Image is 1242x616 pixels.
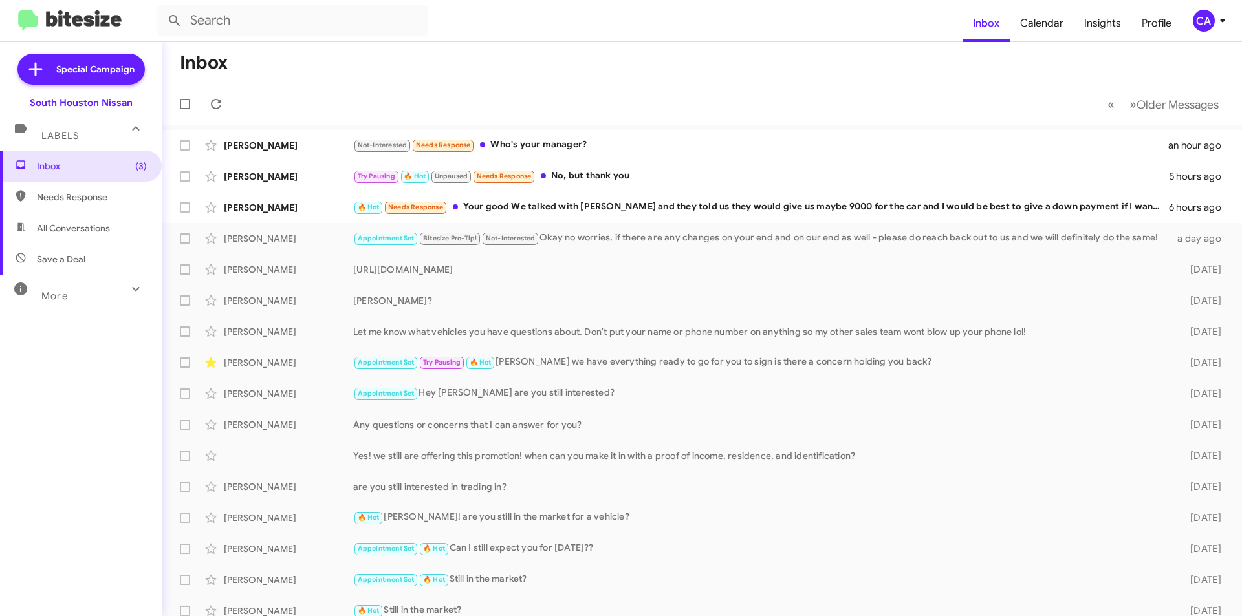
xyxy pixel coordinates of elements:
span: Inbox [37,160,147,173]
button: Next [1122,91,1226,118]
div: 6 hours ago [1169,201,1232,214]
span: Appointment Set [358,358,415,366]
div: CA [1193,10,1215,32]
div: [PERSON_NAME] [224,573,353,586]
div: [DATE] [1170,511,1232,524]
div: [PERSON_NAME] [224,139,353,152]
div: Can I still expect you for [DATE]?? [353,541,1170,556]
span: 🔥 Hot [423,575,445,584]
div: [DATE] [1170,573,1232,586]
div: [DATE] [1170,542,1232,555]
div: [DATE] [1170,418,1232,431]
div: [PERSON_NAME] [224,201,353,214]
span: Special Campaign [56,63,135,76]
div: South Houston Nissan [30,96,133,109]
div: [DATE] [1170,263,1232,276]
div: [PERSON_NAME]? [353,294,1170,307]
span: Appointment Set [358,389,415,398]
div: [PERSON_NAME] [224,511,353,524]
div: [DATE] [1170,294,1232,307]
div: [PERSON_NAME] [224,387,353,400]
nav: Page navigation example [1100,91,1226,118]
div: Okay no worries, if there are any changes on your end and on our end as well - please do reach ba... [353,231,1170,246]
span: Not-Interested [486,234,536,242]
div: [PERSON_NAME] [224,542,353,555]
span: All Conversations [37,222,110,235]
h1: Inbox [180,52,228,73]
span: More [41,290,68,302]
div: [DATE] [1170,387,1232,400]
span: Appointment Set [358,234,415,242]
div: Still in the market? [353,572,1170,587]
div: [URL][DOMAIN_NAME] [353,263,1170,276]
div: [DATE] [1170,356,1232,369]
span: Needs Response [477,172,532,180]
span: Bitesize Pro-Tip! [423,234,477,242]
div: [PERSON_NAME] [224,480,353,493]
div: are you still interested in trading in? [353,480,1170,493]
div: Any questions or concerns that I can answer for you? [353,418,1170,431]
span: Older Messages [1137,98,1219,112]
span: 🔥 Hot [404,172,426,180]
div: a day ago [1170,232,1232,245]
span: 🔥 Hot [358,203,380,211]
button: CA [1182,10,1228,32]
div: [PERSON_NAME] [224,170,353,183]
div: [PERSON_NAME] [224,418,353,431]
span: « [1107,96,1115,112]
span: 🔥 Hot [470,358,492,366]
span: (3) [135,160,147,173]
div: Who's your manager? [353,138,1168,153]
span: Needs Response [388,203,443,211]
div: [PERSON_NAME] [224,263,353,276]
div: [PERSON_NAME] [224,325,353,338]
div: [DATE] [1170,325,1232,338]
input: Search [157,5,428,36]
div: [PERSON_NAME] [224,356,353,369]
span: Needs Response [416,141,471,149]
button: Previous [1100,91,1122,118]
span: Not-Interested [358,141,408,149]
div: an hour ago [1168,139,1232,152]
span: 🔥 Hot [358,513,380,522]
span: Appointment Set [358,544,415,553]
a: Calendar [1010,5,1074,42]
div: Hey [PERSON_NAME] are you still interested? [353,386,1170,401]
span: Save a Deal [37,253,85,266]
div: [PERSON_NAME] [224,294,353,307]
a: Profile [1131,5,1182,42]
div: Let me know what vehicles you have questions about. Don't put your name or phone number on anythi... [353,325,1170,338]
div: 5 hours ago [1169,170,1232,183]
a: Special Campaign [17,54,145,85]
div: No, but thank you [353,169,1169,184]
span: Needs Response [37,191,147,204]
div: [DATE] [1170,449,1232,462]
span: Labels [41,130,79,142]
a: Inbox [963,5,1010,42]
span: Appointment Set [358,575,415,584]
div: [DATE] [1170,480,1232,493]
span: Try Pausing [423,358,461,366]
span: 🔥 Hot [423,544,445,553]
div: [PERSON_NAME] [224,232,353,245]
div: [PERSON_NAME]! are you still in the market for a vehicle? [353,510,1170,525]
span: Unpaused [435,172,468,180]
div: Yes! we still are offering this promotion! when can you make it in with a proof of income, reside... [353,449,1170,462]
a: Insights [1074,5,1131,42]
span: 🔥 Hot [358,606,380,615]
span: Try Pausing [358,172,395,180]
div: [PERSON_NAME] we have everything ready to go for you to sign is there a concern holding you back? [353,355,1170,370]
div: Your good We talked with [PERSON_NAME] and they told us they would give us maybe 9000 for the car... [353,200,1169,215]
span: » [1129,96,1137,112]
